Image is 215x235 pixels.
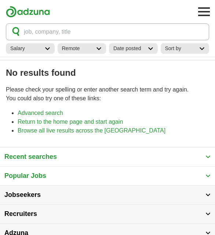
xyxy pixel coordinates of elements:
h2: Sort by [165,45,197,52]
a: Return to the home page and start again [18,119,123,125]
button: Toggle main navigation menu [196,4,212,20]
a: Sort by [161,43,209,54]
a: Salary [6,43,55,54]
img: toggle icon [205,212,211,216]
p: Please check your spelling or enter another search term and try again. You could also try one of ... [6,85,209,103]
img: toggle icon [205,155,211,158]
button: job, company, title [6,23,209,40]
a: Date posted [109,43,158,54]
h1: No results found [6,66,209,79]
h2: Remote [62,45,94,52]
span: Jobseekers [4,190,41,200]
img: toggle icon [205,193,211,197]
h2: Date posted [113,45,145,52]
a: Advanced search [18,110,63,116]
a: Remote [58,43,106,54]
a: Browse all live results across the [GEOGRAPHIC_DATA] [18,127,165,134]
span: Popular Jobs [4,171,46,181]
img: toggle icon [205,231,211,235]
span: job, company, title [24,27,71,36]
span: Recent searches [4,152,57,162]
img: toggle icon [205,174,211,178]
span: Recruiters [4,209,37,219]
h2: Salary [10,45,42,52]
img: Adzuna logo [6,6,50,18]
